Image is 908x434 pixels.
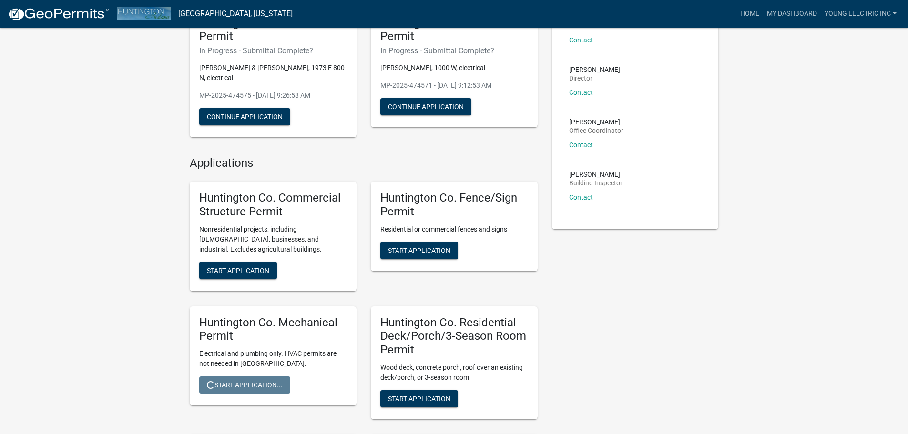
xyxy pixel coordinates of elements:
[569,119,623,125] p: [PERSON_NAME]
[380,363,528,383] p: Wood deck, concrete porch, roof over an existing deck/porch, or 3-season room
[199,108,290,125] button: Continue Application
[199,191,347,219] h5: Huntington Co. Commercial Structure Permit
[380,316,528,357] h5: Huntington Co. Residential Deck/Porch/3-Season Room Permit
[736,5,763,23] a: Home
[380,224,528,234] p: Residential or commercial fences and signs
[190,156,538,170] h4: Applications
[199,63,347,83] p: [PERSON_NAME] & [PERSON_NAME], 1973 E 800 N, electrical
[380,98,471,115] button: Continue Application
[569,141,593,149] a: Contact
[569,89,593,96] a: Contact
[388,395,450,403] span: Start Application
[199,376,290,394] button: Start Application...
[380,242,458,259] button: Start Application
[199,91,347,101] p: MP-2025-474575 - [DATE] 9:26:58 AM
[199,46,347,55] h6: In Progress - Submittal Complete?
[380,390,458,407] button: Start Application
[199,16,347,44] h5: Huntington Co. Mechanical Permit
[569,171,622,178] p: [PERSON_NAME]
[380,16,528,44] h5: Huntington Co. Mechanical Permit
[763,5,821,23] a: My Dashboard
[380,81,528,91] p: MP-2025-474571 - [DATE] 9:12:53 AM
[207,266,269,274] span: Start Application
[821,5,900,23] a: Young electric inc
[569,180,622,186] p: Building Inspector
[207,381,283,389] span: Start Application...
[199,316,347,343] h5: Huntington Co. Mechanical Permit
[117,7,171,20] img: Huntington County, Indiana
[569,75,620,81] p: Director
[380,191,528,219] h5: Huntington Co. Fence/Sign Permit
[569,127,623,134] p: Office Coordinator
[569,193,593,201] a: Contact
[569,36,593,44] a: Contact
[199,262,277,279] button: Start Application
[199,224,347,254] p: Nonresidential projects, including [DEMOGRAPHIC_DATA], businesses, and industrial. Excludes agric...
[380,46,528,55] h6: In Progress - Submittal Complete?
[388,246,450,254] span: Start Application
[199,349,347,369] p: Electrical and plumbing only. HVAC permits are not needed in [GEOGRAPHIC_DATA].
[569,66,620,73] p: [PERSON_NAME]
[178,6,293,22] a: [GEOGRAPHIC_DATA], [US_STATE]
[380,63,528,73] p: [PERSON_NAME], 1000 W, electrical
